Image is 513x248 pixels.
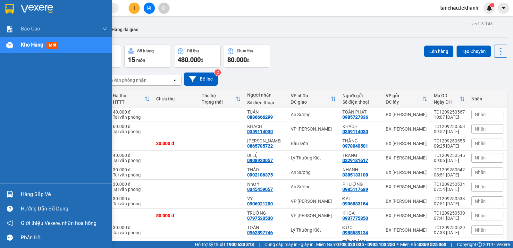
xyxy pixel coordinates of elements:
img: logo-vxr [5,4,14,14]
div: 40.000 đ [113,153,150,158]
span: Nhãn [475,170,486,175]
div: VY [247,196,284,201]
span: | [259,241,260,248]
div: TC1209250545 [434,153,465,158]
div: Lý Thường Kiệt [291,227,336,233]
span: Nhãn [475,112,486,117]
span: notification [7,220,13,226]
span: Nhãn [475,155,486,160]
div: Trạng thái [202,99,236,105]
div: KHOA [342,210,379,216]
span: tanchau.lekhanh [435,4,484,12]
div: HTTT [113,99,145,105]
div: Thu hộ [202,93,236,98]
div: Tại văn phòng [113,230,150,235]
div: Chưa thu [156,96,195,101]
button: Đã thu480.000đ [174,45,221,68]
span: 480.000 [178,56,201,64]
div: Tại văn phòng [113,187,150,192]
button: plus [129,3,140,14]
div: 0385133108 [342,172,368,177]
div: Mã GD [434,93,460,98]
span: Cung cấp máy in - giấy in: [265,241,315,248]
strong: 1900 633 818 [226,242,254,247]
div: Số lượng [137,49,154,53]
div: TC1209250567 [434,109,465,115]
div: VP gửi [386,93,422,98]
div: Tại văn phòng [113,158,150,163]
div: Tại văn phòng [113,129,150,134]
span: Nhãn [475,126,486,132]
span: Miền Bắc [400,241,446,248]
div: Hướng dẫn sử dụng [21,204,107,214]
div: 0345459057 [247,187,273,192]
div: THẮNG [342,138,379,143]
div: BX [PERSON_NAME] [386,155,427,160]
div: 0865785722 [247,143,273,149]
span: caret-down [501,5,507,11]
th: Toggle SortBy [431,90,468,107]
div: TC1209250542 [434,167,465,172]
div: TOÀN [247,225,284,230]
div: KHÁCH [342,124,379,129]
div: BX [PERSON_NAME] [386,199,427,204]
th: Toggle SortBy [288,90,339,107]
div: 30.000 đ [113,225,150,230]
span: Nhãn [475,141,486,146]
sup: 2 [214,69,221,76]
div: Đã thu [113,93,145,98]
div: Phản hồi [21,233,107,243]
span: | [451,241,452,248]
div: 0908930057 [247,158,273,163]
span: Báo cáo [21,25,40,33]
span: 80.000 [227,56,247,64]
div: 0985589134 [342,230,368,235]
span: aim [162,6,166,10]
div: DÌ LỆ [247,153,284,158]
sup: 1 [490,3,494,7]
span: question-circle [7,206,13,212]
div: BX [PERSON_NAME] [386,213,427,218]
svg: open [172,78,177,83]
div: BX [PERSON_NAME] [386,170,427,175]
div: Chưa thu [237,49,253,53]
div: ĐÀI [342,196,379,201]
div: BX [PERSON_NAME] [386,126,427,132]
div: 08:51 [DATE] [434,172,465,177]
div: TC1209250530 [434,210,465,216]
div: 0329181617 [342,158,368,163]
div: BX [PERSON_NAME] [386,227,427,233]
div: THẢO [247,167,284,172]
div: 0985117689 [342,187,368,192]
div: 30.000 đ [113,196,150,201]
span: down [102,26,107,31]
div: TC1209250533 [434,196,465,201]
div: 30.000 đ [113,167,150,172]
div: Chọn văn phòng nhận [102,77,147,83]
div: 0906921200 [247,201,273,206]
div: Bàu Đồn [291,141,336,146]
button: Chưa thu80.000đ [224,45,270,68]
div: Người nhận [247,92,284,98]
div: VP [PERSON_NAME] [291,126,336,132]
div: 0978040501 [342,143,368,149]
div: 0962897746 [247,230,273,235]
div: 0902186375 [247,172,273,177]
span: món [136,58,145,63]
button: Lên hàng [424,46,453,57]
div: TC1209250563 [434,124,465,129]
span: copyright [477,242,482,247]
div: BX [PERSON_NAME] [386,112,427,117]
div: 07:54 [DATE] [434,187,465,192]
div: 0359114030 [247,129,273,134]
div: 0886666299 [247,115,273,120]
span: đ [201,58,203,63]
span: Nhãn [475,227,486,233]
button: Hàng đã giao [106,22,144,37]
span: Nhãn [475,213,486,218]
div: TUẤN [247,109,284,115]
div: TC1209250555 [434,138,465,143]
div: 09:25 [DATE] [434,143,465,149]
div: An Sương [291,170,336,175]
div: Tại văn phòng [113,201,150,206]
